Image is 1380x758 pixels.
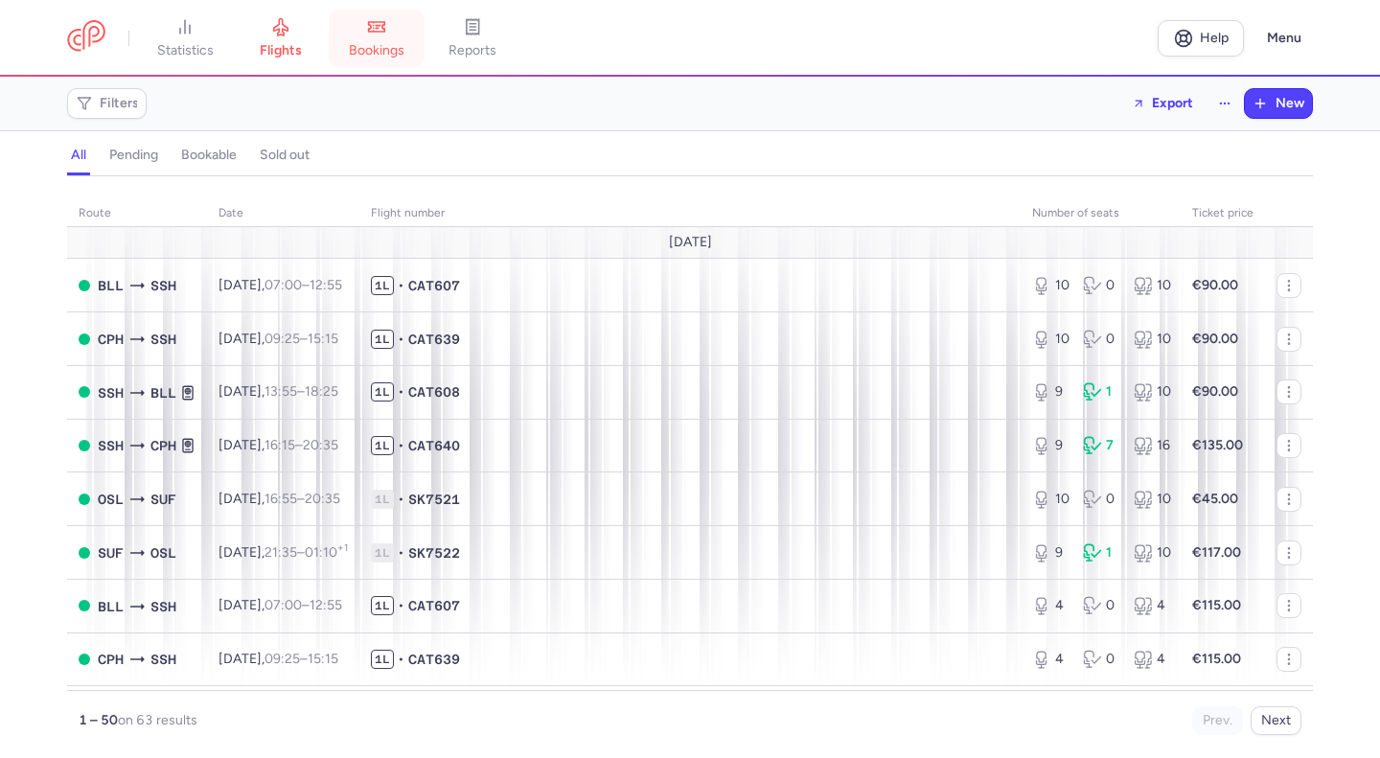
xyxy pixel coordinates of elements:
span: Help [1200,31,1229,45]
th: number of seats [1021,199,1181,228]
button: Export [1119,88,1206,119]
div: 0 [1083,276,1118,295]
span: [DATE], [218,437,338,453]
div: 10 [1134,543,1169,563]
span: – [264,544,348,561]
div: 0 [1083,490,1118,509]
span: CAT639 [408,650,460,669]
a: reports [425,17,520,59]
time: 16:15 [264,437,295,453]
div: 9 [1032,436,1068,455]
div: 10 [1134,276,1169,295]
div: 0 [1083,650,1118,669]
button: Next [1251,706,1301,735]
th: date [207,199,359,228]
th: Ticket price [1181,199,1265,228]
span: SSH [150,649,176,670]
span: 1L [371,330,394,349]
span: [DATE], [218,597,342,613]
strong: €90.00 [1192,331,1238,347]
span: – [264,651,338,667]
span: • [398,490,404,509]
span: BLL [98,275,124,296]
time: 20:35 [303,437,338,453]
time: 13:55 [264,383,297,400]
span: statistics [157,42,214,59]
time: 09:25 [264,331,300,347]
strong: €117.00 [1192,544,1241,561]
div: 9 [1032,543,1068,563]
span: [DATE] [669,235,712,250]
span: SSH [150,329,176,350]
span: CPH [150,435,176,456]
strong: €115.00 [1192,597,1241,613]
time: 12:55 [310,597,342,613]
strong: €90.00 [1192,383,1238,400]
span: – [264,331,338,347]
span: • [398,436,404,455]
div: 10 [1134,382,1169,402]
span: 1L [371,382,394,402]
span: Filters [100,96,139,111]
div: 10 [1032,490,1068,509]
span: [DATE], [218,544,348,561]
strong: 1 – 50 [79,712,118,728]
span: CAT607 [408,276,460,295]
div: 10 [1032,330,1068,349]
time: 15:15 [308,331,338,347]
sup: +1 [337,541,348,554]
time: 16:55 [264,491,297,507]
h4: pending [109,147,158,164]
span: 1L [371,596,394,615]
div: 9 [1032,382,1068,402]
button: New [1245,89,1312,118]
div: 16 [1134,436,1169,455]
span: SSH [150,275,176,296]
strong: €45.00 [1192,491,1238,507]
span: CAT639 [408,330,460,349]
div: 1 [1083,543,1118,563]
span: SSH [150,596,176,617]
div: 4 [1032,650,1068,669]
span: CAT608 [408,382,460,402]
h4: sold out [260,147,310,164]
span: CAT607 [408,596,460,615]
span: • [398,650,404,669]
span: • [398,276,404,295]
th: route [67,199,207,228]
span: 1L [371,490,394,509]
h4: all [71,147,86,164]
strong: €90.00 [1192,277,1238,293]
span: [DATE], [218,277,342,293]
span: 1L [371,650,394,669]
span: New [1276,96,1304,111]
time: 09:25 [264,651,300,667]
span: • [398,382,404,402]
div: 10 [1032,276,1068,295]
span: [DATE], [218,491,340,507]
span: 1L [371,436,394,455]
div: 1 [1083,382,1118,402]
a: flights [233,17,329,59]
span: BLL [150,382,176,403]
div: 0 [1083,330,1118,349]
span: OSL [150,542,176,563]
time: 12:55 [310,277,342,293]
span: SUF [98,542,124,563]
span: CAT640 [408,436,460,455]
time: 15:15 [308,651,338,667]
span: Export [1152,96,1193,110]
span: bookings [349,42,404,59]
span: CPH [98,329,124,350]
span: [DATE], [218,383,338,400]
span: BLL [98,596,124,617]
div: 4 [1032,596,1068,615]
span: on 63 results [118,712,197,728]
span: flights [260,42,302,59]
div: 10 [1134,330,1169,349]
div: 10 [1134,490,1169,509]
span: [DATE], [218,331,338,347]
span: – [264,597,342,613]
span: CPH [98,649,124,670]
h4: bookable [181,147,237,164]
